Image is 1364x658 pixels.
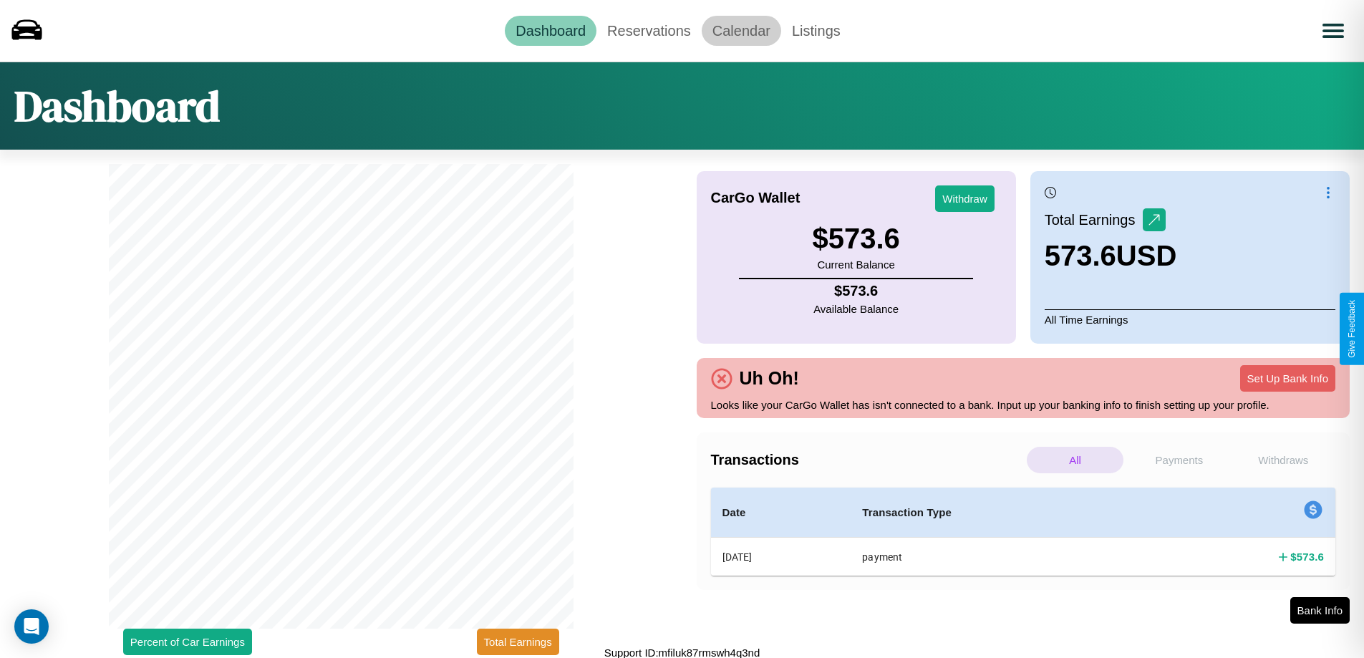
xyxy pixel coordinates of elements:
[1313,11,1353,51] button: Open menu
[1240,365,1335,392] button: Set Up Bank Info
[1131,447,1227,473] p: Payments
[722,504,840,521] h4: Date
[1290,549,1324,564] h4: $ 573.6
[702,16,781,46] a: Calendar
[14,77,220,135] h1: Dashboard
[711,452,1023,468] h4: Transactions
[711,538,851,576] th: [DATE]
[711,488,1336,576] table: simple table
[812,255,899,274] p: Current Balance
[851,538,1148,576] th: payment
[1347,300,1357,358] div: Give Feedback
[1045,309,1335,329] p: All Time Earnings
[732,368,806,389] h4: Uh Oh!
[1045,207,1143,233] p: Total Earnings
[935,185,995,212] button: Withdraw
[711,395,1336,415] p: Looks like your CarGo Wallet has isn't connected to a bank. Input up your banking info to finish ...
[1235,447,1332,473] p: Withdraws
[1027,447,1123,473] p: All
[812,223,899,255] h3: $ 573.6
[711,190,800,206] h4: CarGo Wallet
[505,16,596,46] a: Dashboard
[1290,597,1350,624] button: Bank Info
[14,609,49,644] div: Open Intercom Messenger
[862,504,1136,521] h4: Transaction Type
[813,299,899,319] p: Available Balance
[596,16,702,46] a: Reservations
[477,629,559,655] button: Total Earnings
[123,629,252,655] button: Percent of Car Earnings
[813,283,899,299] h4: $ 573.6
[781,16,851,46] a: Listings
[1045,240,1177,272] h3: 573.6 USD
